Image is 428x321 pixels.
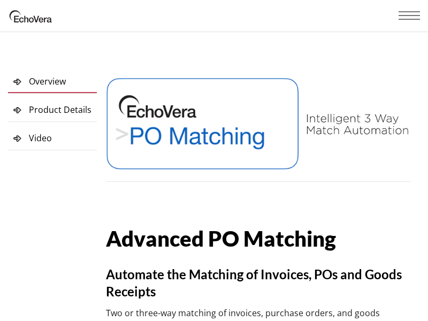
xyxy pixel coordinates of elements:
a: Video [8,126,97,150]
span: Overview [29,75,66,87]
span: Video [29,132,52,144]
a: Overview [8,70,97,94]
span: Product Details [29,104,91,116]
img: EchoVera [8,8,53,24]
a: Product Details [8,98,97,122]
img: 3 way po match automation [106,75,411,173]
h4: Automate the Matching of Invoices, POs and Goods Receipts [106,266,411,300]
h1: Advanced PO Matching [106,225,411,253]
